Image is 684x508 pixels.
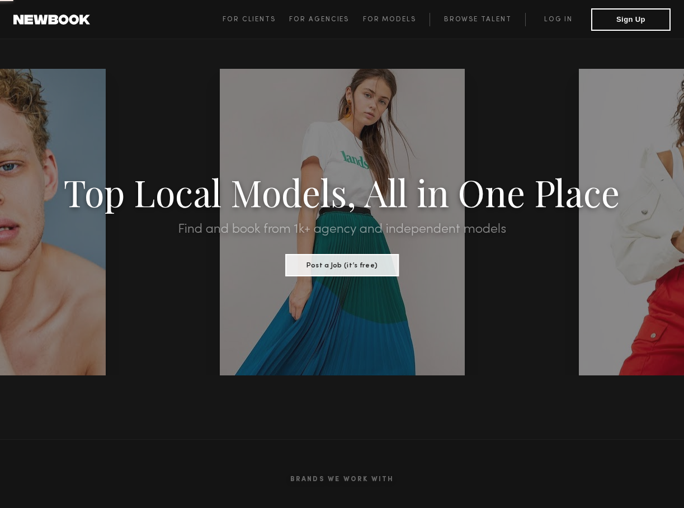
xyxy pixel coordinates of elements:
button: Post a Job (it’s free) [285,254,399,276]
a: For Clients [223,13,289,26]
h1: Top Local Models, All in One Place [51,175,633,209]
span: For Agencies [289,16,349,23]
h2: Find and book from 1k+ agency and independent models [51,223,633,236]
span: For Models [363,16,416,23]
a: Post a Job (it’s free) [285,258,399,270]
h2: Brands We Work With [7,462,678,497]
a: Browse Talent [430,13,525,26]
span: For Clients [223,16,276,23]
a: For Models [363,13,430,26]
button: Sign Up [591,8,671,31]
a: For Agencies [289,13,362,26]
a: Log in [525,13,591,26]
